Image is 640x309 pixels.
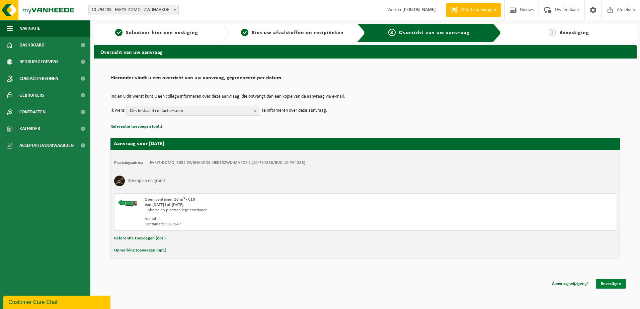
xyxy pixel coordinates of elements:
h2: Overzicht van uw aanvraag [94,45,637,58]
span: Kalender [19,120,40,137]
p: Ik wens [110,106,125,116]
span: Dashboard [19,37,45,54]
button: Referentie toevoegen (opt.) [114,234,166,243]
button: Kies bestaand contactpersoon [126,106,260,116]
button: Referentie toevoegen (opt.) [110,122,162,131]
span: Overzicht van uw aanvraag [399,30,470,35]
span: Bevestiging [559,30,589,35]
span: 2 [241,29,248,36]
img: HK-XC-10-GN-00.png [118,197,138,207]
span: 3 [388,29,396,36]
span: Bedrijfsgegevens [19,54,59,70]
span: Kies bestaand contactpersoon [130,106,251,116]
strong: [PERSON_NAME] [402,7,436,12]
strong: Aanvraag voor [DATE] [114,141,164,146]
div: Aantal: 1 [145,216,392,222]
a: 1Selecteer hier een vestiging [97,29,216,37]
span: Acceptatievoorwaarden [19,137,74,154]
button: Opmerking toevoegen (opt.) [114,246,166,255]
a: Aanvraag wijzigen [547,279,594,289]
a: 2Kies uw afvalstoffen en recipiënten [233,29,352,37]
td: FARYS-DOMO, 9052 ZWIJNAARDE, NEDERZWIJNAARDE 2 (10-794288/BUS, 10-794288) [150,160,305,166]
span: Kies uw afvalstoffen en recipiënten [252,30,344,35]
iframe: chat widget [3,294,112,309]
div: Containers: C10-947 [145,222,392,227]
span: Contracten [19,104,46,120]
span: Selecteer hier een vestiging [126,30,198,35]
h2: Hieronder vindt u een overzicht van uw aanvraag, gegroepeerd per datum. [110,75,620,84]
span: 4 [549,29,556,36]
p: Indien u dit wenst kunt u een collega informeren over deze aanvraag, die ontvangt dan een kopie v... [110,94,620,99]
span: 10-794288 - FARYS-DOMO - ZWIJNAARDE [89,5,178,15]
strong: Van [DATE] tot [DATE] [145,203,183,207]
span: Gebruikers [19,87,45,104]
a: Bevestigen [596,279,626,289]
span: Navigatie [19,20,40,37]
span: 1 [115,29,123,36]
span: Offerte aanvragen [460,7,498,13]
span: 10-794288 - FARYS-DOMO - ZWIJNAARDE [88,5,179,15]
span: Contactpersonen [19,70,58,87]
strong: Plaatsingsadres: [114,161,143,165]
a: Offerte aanvragen [446,3,501,17]
p: te informeren over deze aanvraag. [262,106,327,116]
h3: Steenpuin en grond [128,176,165,186]
span: Open container 10 m³ - C10 [145,197,195,202]
div: Ophalen en plaatsen lege container [145,208,392,213]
